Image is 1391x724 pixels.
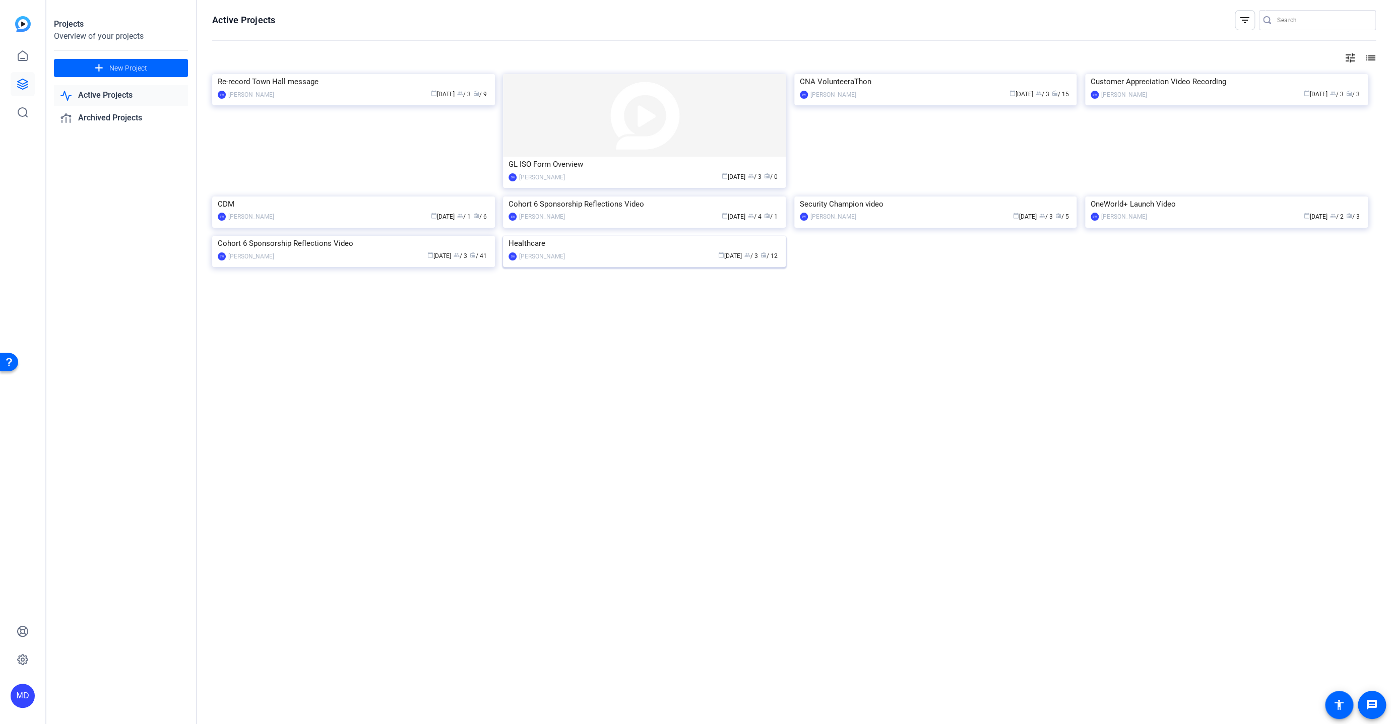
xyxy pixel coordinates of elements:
span: calendar_today [1304,213,1310,219]
div: [PERSON_NAME] [1101,212,1147,222]
span: / 15 [1051,91,1068,98]
span: group [457,90,463,96]
span: calendar_today [722,173,728,179]
span: / 0 [764,173,778,180]
a: Active Projects [54,85,188,106]
span: / 1 [457,213,471,220]
div: [PERSON_NAME] [228,251,274,261]
span: / 1 [764,213,778,220]
img: blue-gradient.svg [15,16,31,32]
a: Archived Projects [54,108,188,128]
div: Security Champion video [800,196,1071,212]
span: radio [473,213,479,219]
span: / 2 [1330,213,1344,220]
span: group [457,213,463,219]
span: [DATE] [1304,91,1327,98]
div: MD [11,684,35,708]
div: Overview of your projects [54,30,188,42]
div: Healthcare [509,236,780,251]
div: OneWorld+ Launch Video [1091,196,1362,212]
span: group [1330,213,1336,219]
div: Cohort 6 Sponsorship Reflections Video [218,236,489,251]
span: New Project [109,63,147,74]
span: group [748,173,754,179]
span: group [744,252,750,258]
div: SW [509,173,517,181]
span: [DATE] [1013,213,1036,220]
span: [DATE] [722,213,745,220]
span: radio [1051,90,1057,96]
mat-icon: accessibility [1333,699,1345,711]
div: SW [509,252,517,260]
span: calendar_today [718,252,724,258]
div: SW [218,213,226,221]
div: Re-record Town Hall message [218,74,489,89]
mat-icon: list [1364,52,1376,64]
span: radio [470,252,476,258]
span: group [1039,213,1045,219]
div: SW [800,213,808,221]
span: / 5 [1055,213,1068,220]
div: Projects [54,18,188,30]
span: radio [473,90,479,96]
div: [PERSON_NAME] [228,212,274,222]
span: [DATE] [427,252,451,259]
mat-icon: tune [1344,52,1356,64]
span: / 3 [1035,91,1049,98]
span: calendar_today [431,90,437,96]
div: CNA VolunteeraThon [800,74,1071,89]
span: [DATE] [722,173,745,180]
span: radio [1055,213,1061,219]
span: calendar_today [1304,90,1310,96]
span: / 3 [457,91,471,98]
div: SW [1091,91,1099,99]
span: radio [764,173,770,179]
span: radio [764,213,770,219]
span: calendar_today [1013,213,1019,219]
div: CDM [218,196,489,212]
span: / 3 [1330,91,1344,98]
span: / 3 [454,252,467,259]
div: SW [218,252,226,260]
mat-icon: message [1366,699,1378,711]
span: / 6 [473,213,487,220]
span: group [454,252,460,258]
div: [PERSON_NAME] [810,90,856,100]
mat-icon: add [93,62,105,75]
span: / 3 [1039,213,1052,220]
div: Cohort 6 Sponsorship Reflections Video [509,196,780,212]
span: radio [761,252,767,258]
span: / 9 [473,91,487,98]
div: Customer Appreciation Video Recording [1091,74,1362,89]
div: [PERSON_NAME] [228,90,274,100]
div: SW [509,213,517,221]
span: calendar_today [431,213,437,219]
span: [DATE] [718,252,742,259]
div: GL ISO Form Overview [509,157,780,172]
mat-icon: filter_list [1239,14,1251,26]
span: / 41 [470,252,487,259]
div: [PERSON_NAME] [519,212,565,222]
h1: Active Projects [212,14,275,26]
input: Search [1277,14,1368,26]
span: [DATE] [431,213,455,220]
span: / 3 [744,252,758,259]
span: calendar_today [427,252,433,258]
div: [PERSON_NAME] [810,212,856,222]
span: calendar_today [1009,90,1015,96]
span: group [1330,90,1336,96]
span: / 3 [1346,213,1360,220]
span: / 4 [748,213,762,220]
button: New Project [54,59,188,77]
span: [DATE] [431,91,455,98]
span: group [748,213,754,219]
span: calendar_today [722,213,728,219]
span: radio [1346,90,1352,96]
div: SW [1091,213,1099,221]
span: group [1035,90,1041,96]
span: / 3 [748,173,762,180]
span: / 3 [1346,91,1360,98]
span: [DATE] [1009,91,1033,98]
div: [PERSON_NAME] [519,172,565,182]
div: [PERSON_NAME] [519,251,565,261]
